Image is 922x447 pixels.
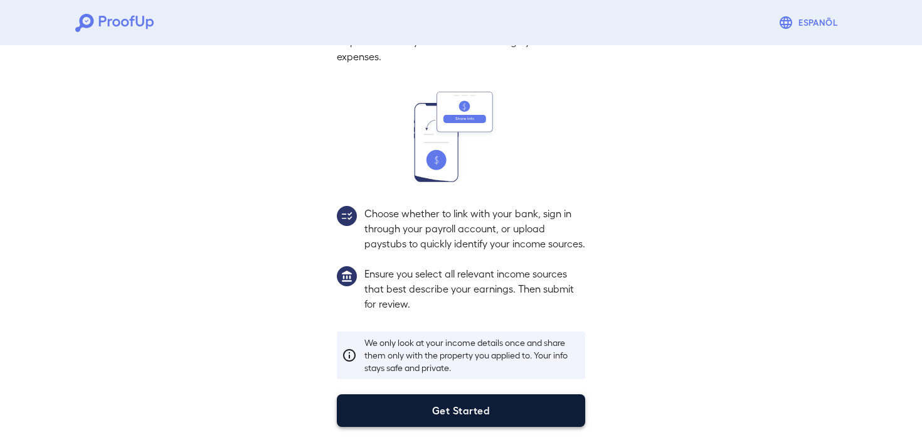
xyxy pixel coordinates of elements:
img: group2.svg [337,206,357,226]
button: Espanõl [773,10,847,35]
p: Ensure you select all relevant income sources that best describe your earnings. Then submit for r... [364,266,585,311]
img: group1.svg [337,266,357,286]
p: Choose whether to link with your bank, sign in through your payroll account, or upload paystubs t... [364,206,585,251]
button: Get Started [337,394,585,427]
img: transfer_money.svg [414,92,508,182]
p: We only look at your income details once and share them only with the property you applied to. Yo... [364,337,580,374]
